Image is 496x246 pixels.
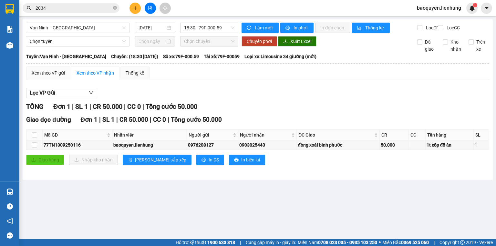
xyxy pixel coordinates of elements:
span: question-circle [7,203,13,210]
input: Chọn ngày [139,38,165,45]
th: Nhân viên [112,130,187,140]
button: syncLàm mới [242,23,279,33]
span: | [72,103,74,110]
b: Tuyến: Vạn Ninh - [GEOGRAPHIC_DATA] [26,54,106,59]
button: printerIn biên lai [229,155,265,165]
span: Miền Bắc [382,239,429,246]
div: Xem theo VP nhận [77,69,114,77]
strong: 0369 525 060 [401,240,429,245]
span: Tổng cước 50.000 [146,103,197,110]
button: file-add [145,3,156,14]
span: | [240,239,241,246]
span: | [142,103,144,110]
img: solution-icon [6,26,13,33]
span: message [7,232,13,239]
div: 0903025443 [239,141,295,149]
span: Chọn tuyến [30,36,126,46]
input: Tìm tên, số ĐT hoặc mã đơn [36,5,112,12]
span: notification [7,218,13,224]
span: sync [247,26,252,31]
span: bar-chart [357,26,363,31]
span: Xuất Excel [290,38,311,45]
span: Đã giao [422,38,438,53]
span: Vạn Ninh - Phước Long [30,23,126,33]
span: Tổng cước 50.000 [171,116,222,123]
span: Mã GD [44,131,106,138]
th: CC [409,130,425,140]
span: TỔNG [26,103,44,110]
span: printer [201,158,206,163]
span: ĐC Giao [298,131,373,138]
button: printerIn phơi [280,23,314,33]
span: Trên xe [474,38,490,53]
span: | [116,116,118,123]
span: | [89,103,91,110]
span: CC 0 [153,116,166,123]
span: 18:30 - 79F-000.59 [184,23,235,33]
strong: 1900 633 818 [207,240,235,245]
span: | [124,103,126,110]
div: 50.000 [381,141,408,149]
div: 1t xốp đồ ăn [427,141,473,149]
span: close-circle [113,5,117,11]
div: 0976208127 [188,141,237,149]
img: logo-vxr [5,4,14,14]
span: Đơn 1 [81,116,98,123]
span: 1 [474,3,476,7]
span: | [434,239,435,246]
span: Miền Nam [298,239,377,246]
button: printerIn DS [196,155,224,165]
span: down [88,90,94,95]
span: CR 50.000 [119,116,148,123]
span: aim [163,6,167,10]
span: caret-down [484,5,490,11]
span: CR 50.000 [93,103,122,110]
button: downloadNhập kho nhận [69,155,118,165]
div: đòng xoài bình phước [298,141,378,149]
span: close-circle [113,6,117,10]
button: plus [129,3,141,14]
span: Giao dọc đường [26,116,71,123]
span: Lọc CR [423,24,440,31]
span: Loại xe: Limousine 34 giường (mới) [244,53,316,60]
span: download [283,39,288,44]
button: In đơn chọn [315,23,350,33]
span: Hỗ trợ kỹ thuật: [176,239,235,246]
span: CC 0 [127,103,141,110]
div: baoquyen.lienhung [113,141,186,149]
button: Lọc VP Gửi [26,88,97,98]
span: Người gửi [189,131,232,138]
span: In phơi [294,24,308,31]
span: SL 1 [102,116,115,123]
span: | [168,116,169,123]
div: Thống kê [126,69,144,77]
span: Làm mới [255,24,274,31]
sup: 1 [473,3,477,7]
img: icon-new-feature [469,5,475,11]
span: In DS [209,156,219,163]
span: baoquyen.lienhung [412,4,466,12]
button: bar-chartThống kê [352,23,390,33]
button: sort-ascending[PERSON_NAME] sắp xếp [123,155,191,165]
button: caret-down [481,3,492,14]
img: warehouse-icon [6,42,13,49]
span: Cung cấp máy in - giấy in: [246,239,296,246]
span: Người nhận [240,131,290,138]
div: 77TN1309250116 [44,141,111,149]
div: Xem theo VP gửi [32,69,65,77]
span: ⚪️ [379,241,381,244]
span: | [150,116,151,123]
span: copyright [460,240,465,245]
strong: 0708 023 035 - 0935 103 250 [318,240,377,245]
th: CR [380,130,409,140]
td: 77TN1309250116 [43,140,112,150]
span: Lọc CC [444,24,461,31]
img: warehouse-icon [6,189,13,195]
span: printer [285,26,291,31]
span: plus [133,6,138,10]
span: Đơn 1 [53,103,70,110]
span: Chọn chuyến [184,36,235,46]
span: In biên lai [241,156,260,163]
span: Lọc VP Gửi [30,89,55,97]
button: Chuyển phơi [242,36,277,46]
